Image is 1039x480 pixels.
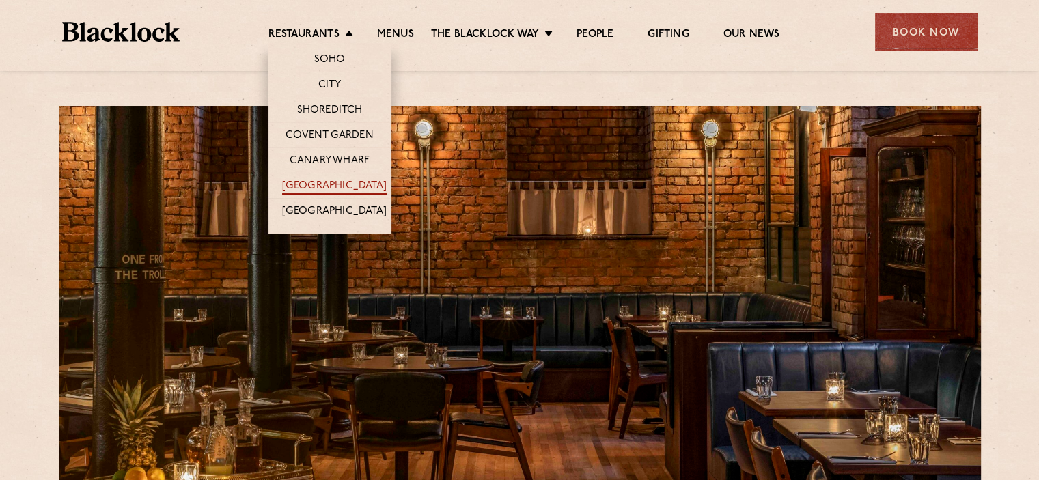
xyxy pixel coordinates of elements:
[875,13,978,51] div: Book Now
[723,28,780,43] a: Our News
[648,28,689,43] a: Gifting
[62,22,180,42] img: BL_Textured_Logo-footer-cropped.svg
[314,53,346,68] a: Soho
[318,79,342,94] a: City
[286,129,374,144] a: Covent Garden
[282,205,387,220] a: [GEOGRAPHIC_DATA]
[431,28,539,43] a: The Blacklock Way
[290,154,370,169] a: Canary Wharf
[297,104,363,119] a: Shoreditch
[377,28,414,43] a: Menus
[268,28,340,43] a: Restaurants
[577,28,613,43] a: People
[282,180,387,195] a: [GEOGRAPHIC_DATA]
